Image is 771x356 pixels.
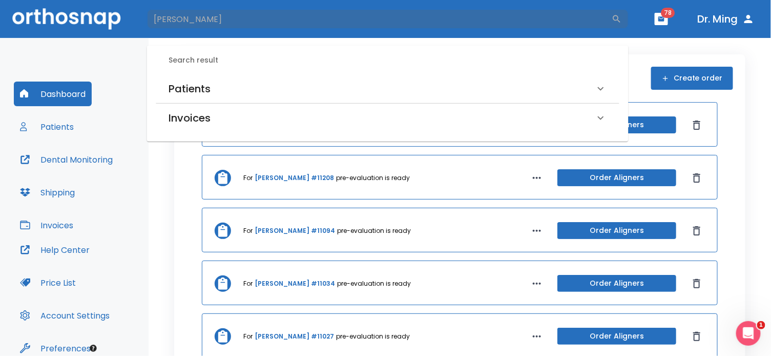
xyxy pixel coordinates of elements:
[255,332,334,341] a: [PERSON_NAME] #11027
[12,8,121,29] img: Orthosnap
[243,332,253,341] p: For
[557,169,676,186] button: Order Aligners
[336,332,410,341] p: pre-evaluation is ready
[255,279,335,288] a: [PERSON_NAME] #11034
[14,213,79,238] button: Invoices
[14,114,80,139] button: Patients
[557,275,676,292] button: Order Aligners
[169,110,211,126] h6: Invoices
[14,180,81,205] button: Shipping
[89,344,98,353] div: Tooltip anchor
[337,279,411,288] p: pre-evaluation is ready
[689,275,705,292] button: Dismiss
[169,55,619,66] h6: Search result
[243,279,253,288] p: For
[169,81,211,97] h6: Patients
[147,9,612,29] input: Search by Patient Name or Case #
[557,222,676,239] button: Order Aligners
[156,104,619,132] div: Invoices
[757,321,765,329] span: 1
[689,328,705,345] button: Dismiss
[689,223,705,239] button: Dismiss
[736,321,761,346] iframe: Intercom live chat
[14,270,82,295] button: Price List
[337,226,411,235] p: pre-evaluation is ready
[14,82,92,106] button: Dashboard
[557,328,676,345] button: Order Aligners
[156,74,619,103] div: Patients
[255,173,334,183] a: [PERSON_NAME] #11208
[694,10,759,28] button: Dr. Ming
[651,67,733,90] button: Create order
[243,226,253,235] p: For
[14,147,119,172] button: Dental Monitoring
[14,303,116,328] button: Account Settings
[336,173,410,183] p: pre-evaluation is ready
[243,173,253,183] p: For
[689,170,705,186] button: Dismiss
[661,8,675,18] span: 78
[14,238,96,262] button: Help Center
[689,117,705,133] button: Dismiss
[255,226,335,235] a: [PERSON_NAME] #11094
